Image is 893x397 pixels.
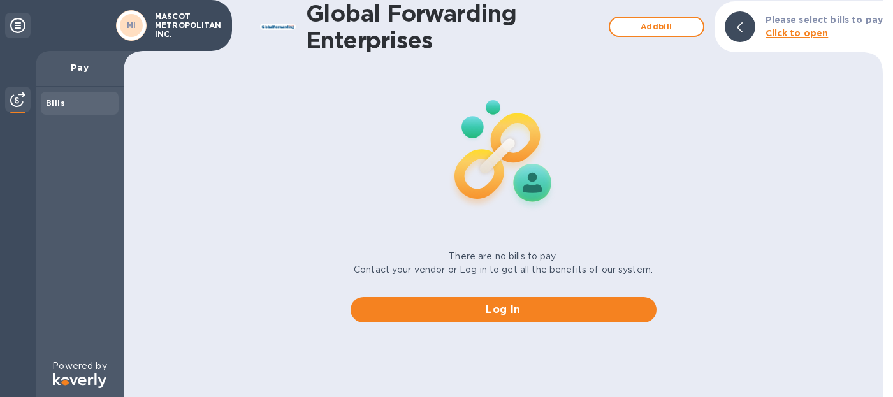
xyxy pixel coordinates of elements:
p: There are no bills to pay. Contact your vendor or Log in to get all the benefits of our system. [354,250,653,277]
p: Powered by [52,359,106,373]
button: Addbill [609,17,704,37]
b: Bills [46,98,65,108]
button: Log in [351,297,657,322]
b: MI [127,20,136,30]
span: Add bill [620,19,693,34]
p: Pay [46,61,113,74]
p: MASCOT METROPOLITAN INC. [155,12,219,39]
span: Log in [361,302,646,317]
b: Please select bills to pay [766,15,883,25]
img: Logo [53,373,106,388]
b: Click to open [766,28,829,38]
